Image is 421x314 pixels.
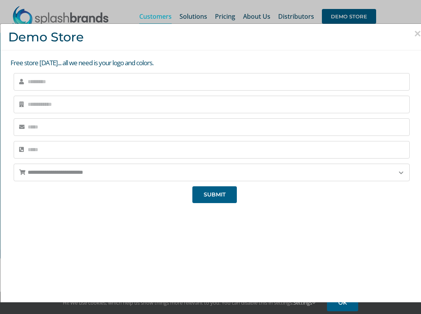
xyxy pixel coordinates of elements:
p: Free store [DATE]... all we need is your logo and colors. [11,58,421,68]
button: Close [414,28,421,39]
h3: Demo Store [8,30,421,44]
button: SUBMIT [192,186,237,203]
span: SUBMIT [204,191,226,198]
